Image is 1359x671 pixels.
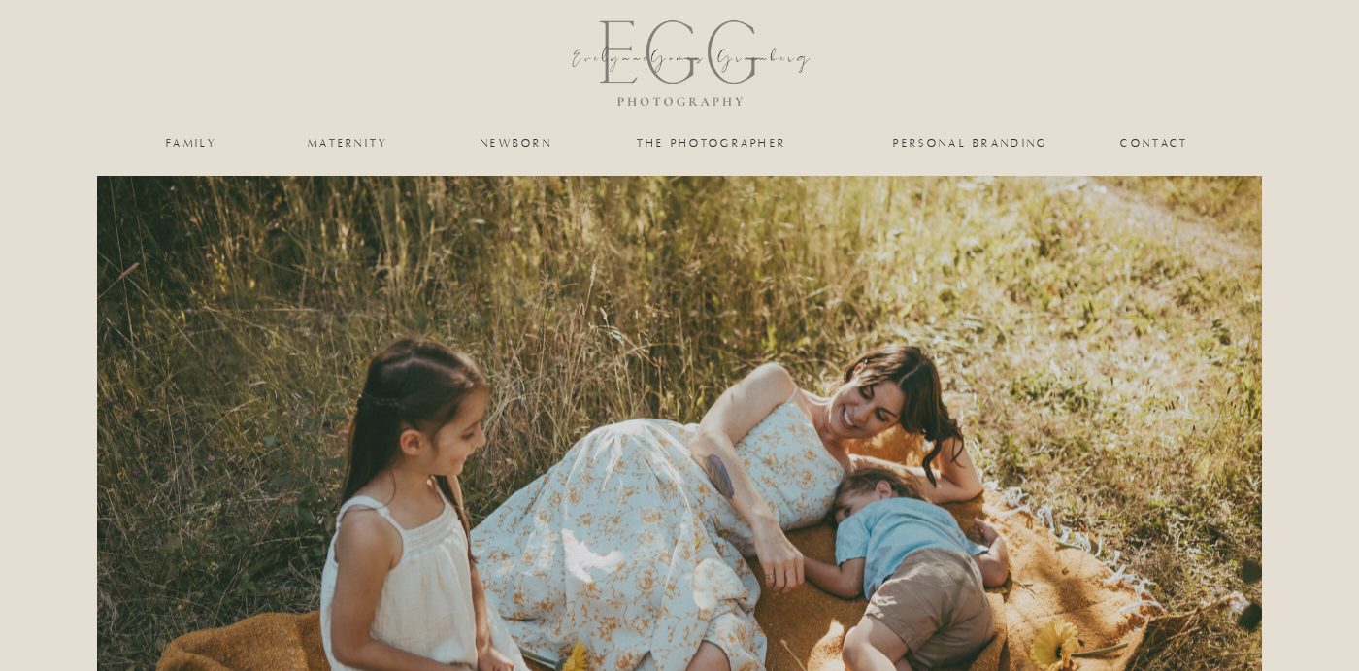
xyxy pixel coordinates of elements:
[891,137,1050,149] a: personal branding
[614,137,809,149] a: the photographer
[152,137,231,149] a: family
[308,137,387,149] a: maternity
[477,137,556,149] a: newborn
[1120,137,1189,149] a: Contact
